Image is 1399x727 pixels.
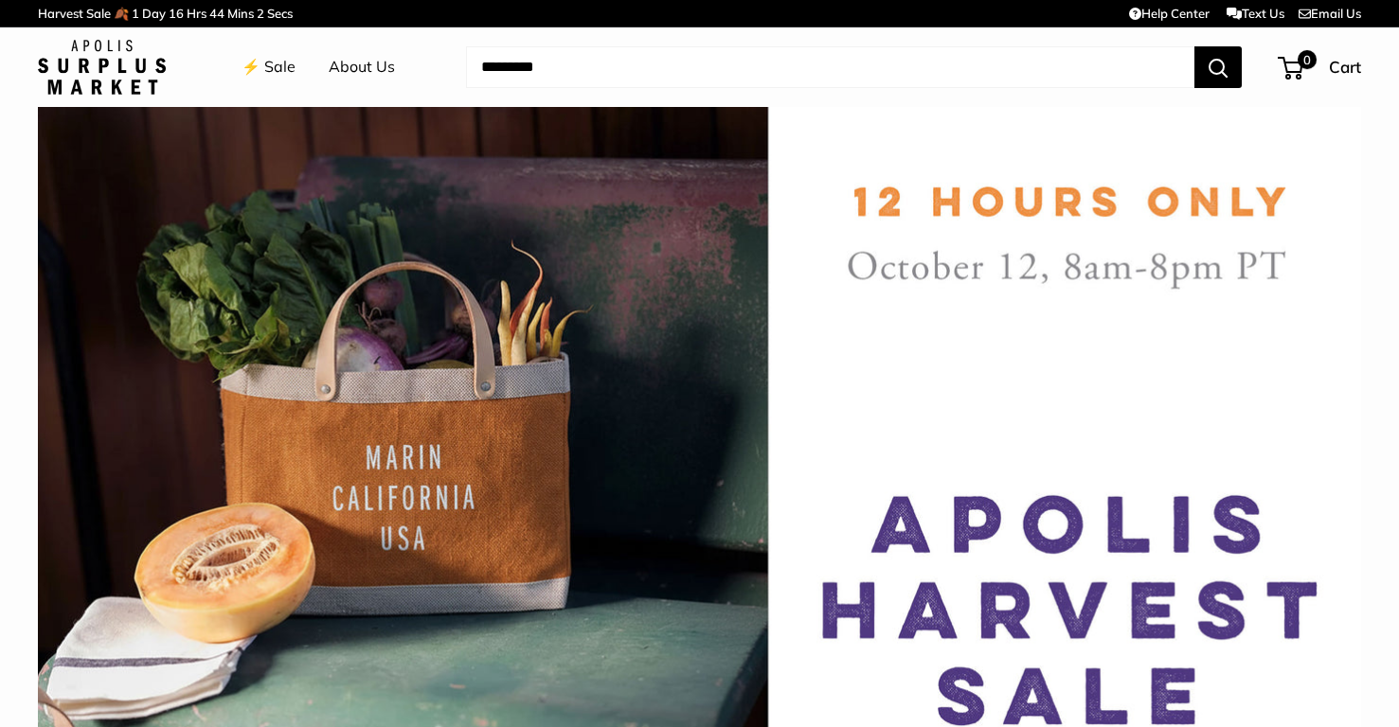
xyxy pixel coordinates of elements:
[227,6,254,21] span: Mins
[1280,52,1361,82] a: 0 Cart
[1329,57,1361,77] span: Cart
[169,6,184,21] span: 16
[329,53,395,81] a: About Us
[1129,6,1210,21] a: Help Center
[132,6,139,21] span: 1
[242,53,296,81] a: ⚡️ Sale
[1194,46,1242,88] button: Search
[142,6,166,21] span: Day
[187,6,206,21] span: Hrs
[466,46,1194,88] input: Search...
[1299,6,1361,21] a: Email Us
[1298,50,1317,69] span: 0
[257,6,264,21] span: 2
[1227,6,1284,21] a: Text Us
[209,6,224,21] span: 44
[38,40,166,95] img: Apolis: Surplus Market
[267,6,293,21] span: Secs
